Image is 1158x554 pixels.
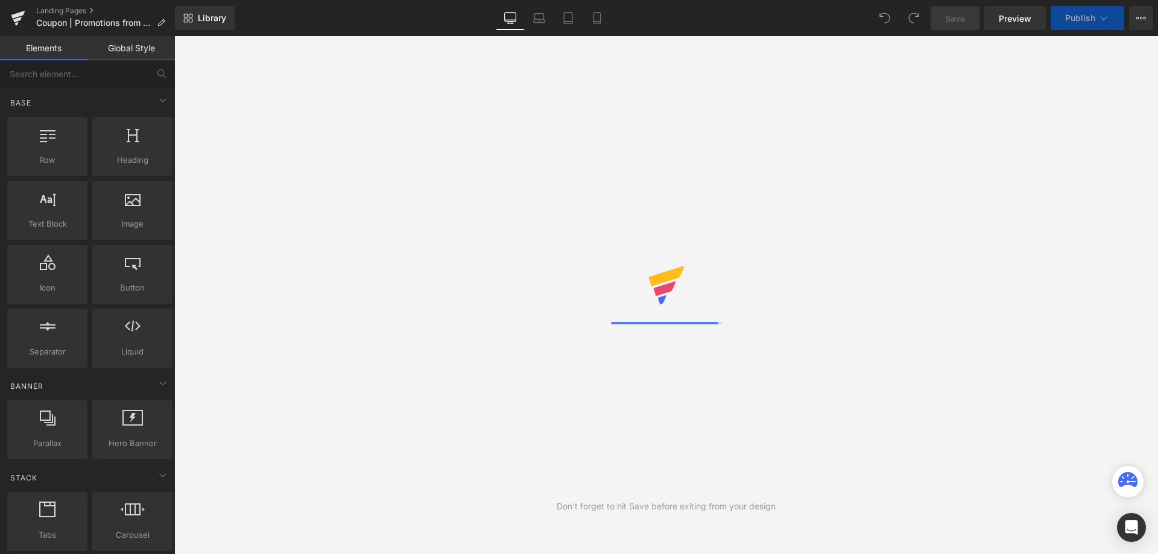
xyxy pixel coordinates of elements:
span: Image [96,218,169,230]
span: Save [945,12,965,25]
button: Undo [873,6,897,30]
span: Stack [9,472,39,483]
span: Base [9,97,33,109]
span: Banner [9,380,45,392]
button: Publish [1051,6,1124,30]
span: Coupon | Promotions from Alla Lighting Auto LED Lights Bulbs [36,18,152,28]
a: New Library [175,6,235,30]
span: Hero Banner [96,437,169,450]
a: Tablet [554,6,583,30]
span: Heading [96,154,169,166]
span: Tabs [11,529,84,541]
span: Separator [11,345,84,358]
span: Parallax [11,437,84,450]
span: Publish [1065,13,1095,23]
span: Icon [11,282,84,294]
div: Open Intercom Messenger [1117,513,1146,542]
span: Preview [999,12,1031,25]
span: Row [11,154,84,166]
a: Global Style [87,36,175,60]
span: Carousel [96,529,169,541]
a: Preview [984,6,1046,30]
button: Redo [902,6,926,30]
a: Laptop [525,6,554,30]
a: Desktop [496,6,525,30]
div: Don't forget to hit Save before exiting from your design [557,500,776,513]
a: Landing Pages [36,6,175,16]
button: More [1129,6,1153,30]
a: Mobile [583,6,612,30]
span: Text Block [11,218,84,230]
span: Button [96,282,169,294]
span: Library [198,13,226,24]
span: Liquid [96,345,169,358]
